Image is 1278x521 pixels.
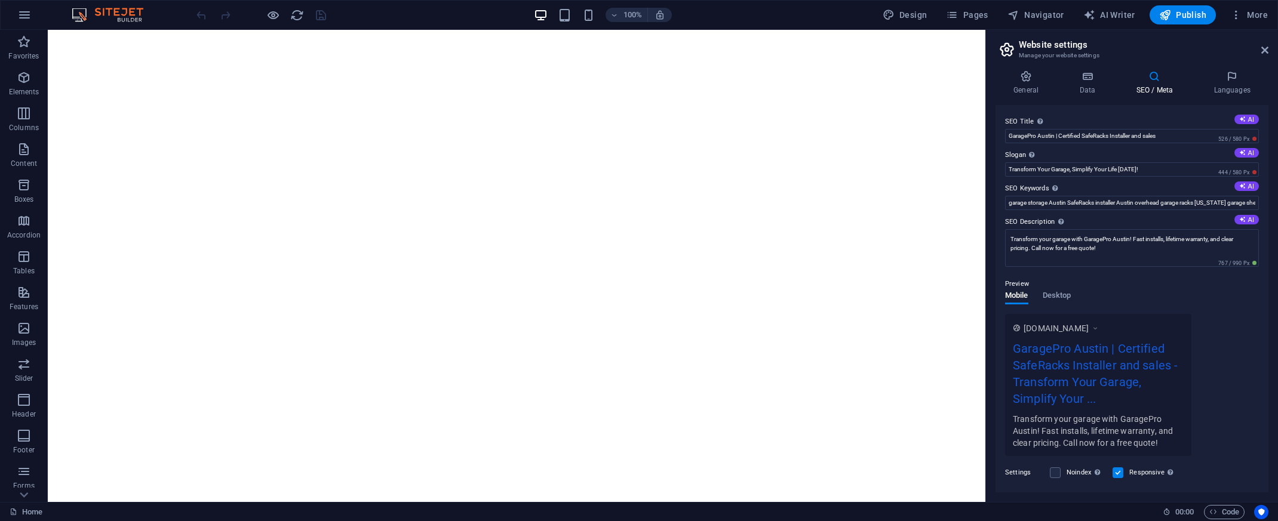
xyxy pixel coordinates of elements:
[996,70,1061,95] h4: General
[1216,168,1259,177] span: 444 / 580 Px
[13,445,35,455] p: Footer
[1005,288,1028,305] span: Mobile
[1175,505,1194,519] span: 00 00
[1118,70,1196,95] h4: SEO / Meta
[1005,162,1259,177] input: Slogan...
[1204,505,1245,519] button: Code
[1013,340,1184,413] div: GaragePro Austin | Certified SafeRacks Installer and sales - Transform Your Garage, Simplify Your...
[623,8,643,22] h6: 100%
[1184,507,1185,516] span: :
[1216,259,1259,267] span: 767 / 990 Px
[1225,5,1273,24] button: More
[14,195,34,204] p: Boxes
[10,302,38,312] p: Features
[8,51,39,61] p: Favorites
[1005,291,1071,314] div: Preview
[9,123,39,132] p: Columns
[941,5,993,24] button: Pages
[883,9,927,21] span: Design
[13,266,35,276] p: Tables
[1083,9,1135,21] span: AI Writer
[1234,148,1259,158] button: Slogan
[878,5,932,24] div: Design (Ctrl+Alt+Y)
[1234,215,1259,224] button: SEO Description
[1150,5,1216,24] button: Publish
[1013,412,1184,449] div: Transform your garage with GaragePro Austin! Fast installs, lifetime warranty, and clear pricing....
[1079,5,1140,24] button: AI Writer
[1067,465,1105,480] label: Noindex
[1024,322,1089,334] span: [DOMAIN_NAME]
[1230,9,1268,21] span: More
[606,8,648,22] button: 100%
[1007,9,1064,21] span: Navigator
[1163,505,1194,519] h6: Session time
[1254,505,1268,519] button: Usercentrics
[1019,50,1245,61] h3: Manage your website settings
[1005,215,1259,229] label: SEO Description
[1159,9,1206,21] span: Publish
[1129,465,1176,480] label: Responsive
[7,230,41,240] p: Accordion
[946,9,988,21] span: Pages
[266,8,280,22] button: Click here to leave preview mode and continue editing
[10,505,42,519] a: Click to cancel selection. Double-click to open Pages
[1209,505,1239,519] span: Code
[1003,5,1069,24] button: Navigator
[655,10,665,20] i: On resize automatically adjust zoom level to fit chosen device.
[13,481,35,491] p: Forms
[878,5,932,24] button: Design
[1005,181,1259,196] label: SEO Keywords
[1234,181,1259,191] button: SEO Keywords
[1043,288,1071,305] span: Desktop
[11,159,37,168] p: Content
[290,8,304,22] i: Reload page
[1234,115,1259,124] button: SEO Title
[1005,148,1259,162] label: Slogan
[290,8,304,22] button: reload
[12,338,36,347] p: Images
[9,87,39,97] p: Elements
[69,8,158,22] img: Editor Logo
[15,374,33,383] p: Slider
[1019,39,1268,50] h2: Website settings
[1216,135,1259,143] span: 526 / 580 Px
[1196,70,1268,95] h4: Languages
[1005,465,1044,480] label: Settings
[12,409,36,419] p: Header
[1005,489,1259,504] label: Meta tags
[1005,115,1259,129] label: SEO Title
[1061,70,1118,95] h4: Data
[1005,277,1029,291] p: Preview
